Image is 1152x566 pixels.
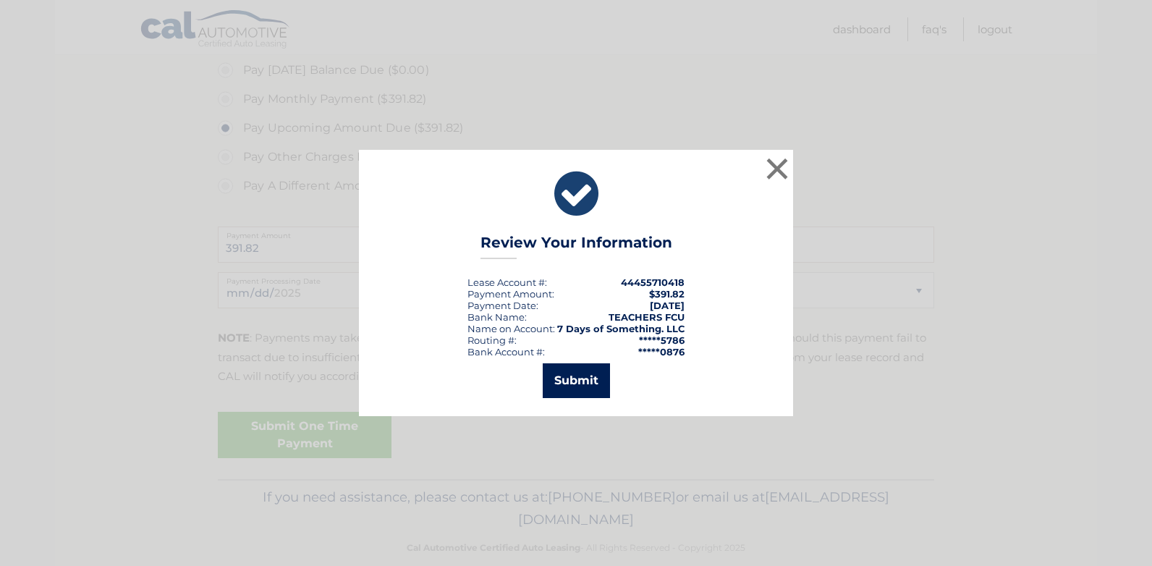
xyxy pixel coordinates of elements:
button: × [763,154,792,183]
div: Bank Account #: [467,346,545,358]
div: Lease Account #: [467,276,547,288]
span: $391.82 [649,288,685,300]
h3: Review Your Information [480,234,672,259]
div: Bank Name: [467,311,527,323]
div: Payment Amount: [467,288,554,300]
strong: TEACHERS FCU [609,311,685,323]
div: Name on Account: [467,323,555,334]
span: [DATE] [650,300,685,311]
strong: 7 Days of Something. LLC [557,323,685,334]
div: : [467,300,538,311]
span: Payment Date [467,300,536,311]
strong: 44455710418 [621,276,685,288]
button: Submit [543,363,610,398]
div: Routing #: [467,334,517,346]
